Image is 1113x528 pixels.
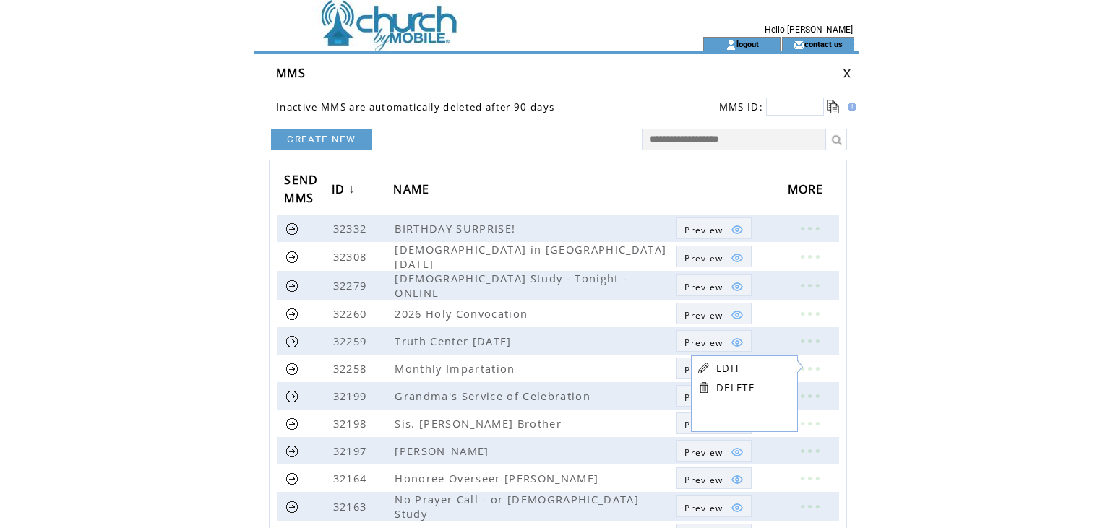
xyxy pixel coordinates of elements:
img: eye.png [731,501,744,514]
a: DELETE [716,381,755,394]
span: No Prayer Call - or [DEMOGRAPHIC_DATA] Study [395,492,639,521]
span: MMS ID: [719,100,763,113]
span: Show MMS preview [684,364,723,376]
a: EDIT [716,362,740,375]
span: Show MMS preview [684,309,723,321]
span: 32199 [333,389,371,403]
a: Preview [676,385,751,407]
span: 32164 [333,471,371,485]
span: Monthly Impartation [395,361,518,376]
span: Show MMS preview [684,337,723,349]
img: eye.png [731,280,744,293]
span: 32260 [333,306,371,321]
span: 32308 [333,249,371,264]
span: [DEMOGRAPHIC_DATA] in [GEOGRAPHIC_DATA] [DATE] [395,242,666,271]
span: NAME [393,178,433,204]
a: NAME [393,177,437,204]
a: contact us [804,39,843,48]
span: Show MMS preview [684,281,723,293]
img: help.gif [843,103,856,111]
span: 32332 [333,221,371,235]
img: account_icon.gif [726,39,736,51]
span: Show MMS preview [684,474,723,486]
a: Preview [676,303,751,324]
a: Preview [676,274,751,296]
span: Show MMS preview [684,446,723,459]
a: ID↓ [332,177,359,204]
span: Inactive MMS are automatically deleted after 90 days [276,100,554,113]
img: eye.png [731,473,744,486]
span: Honoree Overseer [PERSON_NAME] [395,471,602,485]
span: SEND MMS [284,168,318,213]
span: ID [332,178,349,204]
a: CREATE NEW [271,129,372,150]
span: 32198 [333,416,371,430]
a: Preview [676,412,751,434]
span: 32279 [333,278,371,293]
span: [DEMOGRAPHIC_DATA] Study - Tonight - ONLINE [395,271,627,300]
span: Sis. [PERSON_NAME] Brother [395,416,565,430]
a: Preview [676,495,751,517]
span: Show MMS preview [684,391,723,404]
span: 32197 [333,443,371,458]
span: [PERSON_NAME] [395,443,492,458]
span: MORE [788,178,828,204]
span: MMS [276,65,306,81]
img: eye.png [731,336,744,349]
a: Preview [676,246,751,267]
span: Hello [PERSON_NAME] [765,25,853,35]
img: eye.png [731,251,744,264]
span: Show MMS preview [684,502,723,514]
span: 2026 Holy Convocation [395,306,531,321]
a: Preview [676,217,751,239]
span: BIRTHDAY SURPRISE! [395,221,519,235]
span: Show MMS preview [684,419,723,431]
a: Preview [676,358,751,379]
img: contact_us_icon.gif [794,39,804,51]
span: 32163 [333,499,371,514]
span: Truth Center [DATE] [395,334,515,348]
img: eye.png [731,223,744,236]
a: Preview [676,440,751,462]
span: Show MMS preview [684,252,723,264]
a: Preview [676,330,751,352]
span: 32258 [333,361,371,376]
span: Show MMS preview [684,224,723,236]
a: Preview [676,467,751,489]
img: eye.png [731,308,744,321]
a: logout [736,39,759,48]
span: 32259 [333,334,371,348]
span: Grandma's Service of Celebration [395,389,594,403]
